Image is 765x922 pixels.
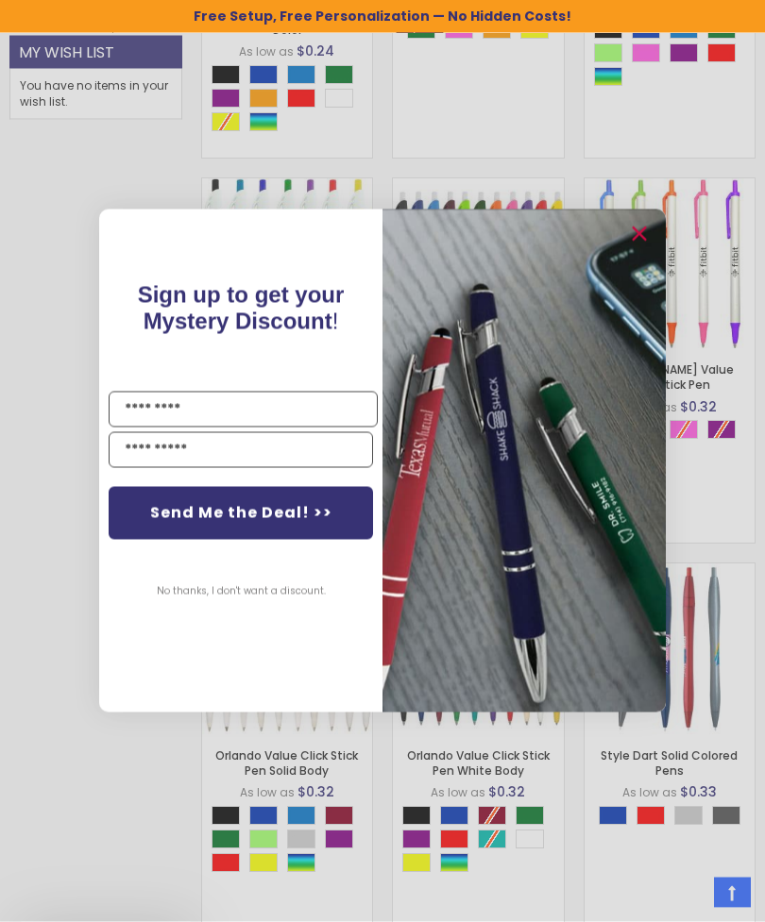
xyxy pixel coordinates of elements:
span: ! [138,282,345,334]
button: No thanks, I don't want a discount. [147,568,335,615]
button: Send Me the Deal! >> [109,487,373,540]
span: Sign up to get your Mystery Discount [138,282,345,334]
img: pop-up-image [382,210,666,712]
button: Close dialog [624,219,654,249]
